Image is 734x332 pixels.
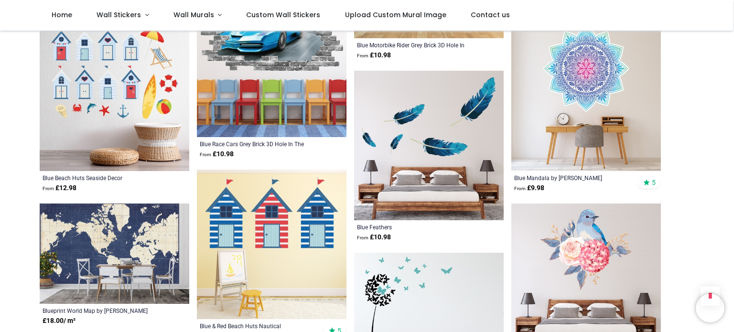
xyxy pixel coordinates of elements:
a: Blue Mandala by [PERSON_NAME] [514,174,629,182]
a: Blue Beach Huts Seaside Decor [43,174,158,182]
a: Blue Race Cars Grey Brick 3D Hole In The [200,140,315,148]
strong: £ 12.98 [43,183,76,193]
span: Contact us [471,10,510,20]
span: From [200,152,211,157]
img: Blue Feathers Wall Sticker [354,71,504,220]
a: Blue Motorbike Rider Grey Brick 3D Hole In The [357,41,472,49]
span: Wall Murals [173,10,214,20]
span: Home [52,10,72,20]
a: Blueprint World Map by [PERSON_NAME] [43,307,158,314]
span: Upload Custom Mural Image [345,10,446,20]
a: Blue & Red Beach Huts Nautical [200,322,315,330]
img: Blue Mandala Wall Sticker by Chanelle Maggs [511,21,661,171]
strong: £ 10.98 [357,51,391,60]
strong: £ 10.98 [357,233,391,242]
img: Blue & Red Beach Huts Nautical Wall Sticker [197,170,346,319]
img: Blue Beach Huts Seaside Decor Wall Sticker [40,21,189,171]
iframe: Brevo live chat [696,294,724,322]
span: From [357,53,368,58]
strong: £ 10.98 [200,150,234,159]
span: Custom Wall Stickers [246,10,320,20]
img: Blueprint World Map Wall Mural by Sue Schlabach [40,203,189,304]
span: From [43,186,54,191]
span: From [514,186,526,191]
strong: £ 9.98 [514,183,544,193]
span: Wall Stickers [97,10,141,20]
a: Blue Feathers [357,223,472,231]
strong: £ 18.00 / m² [43,316,76,326]
span: 5 [652,178,656,187]
span: From [357,235,368,240]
